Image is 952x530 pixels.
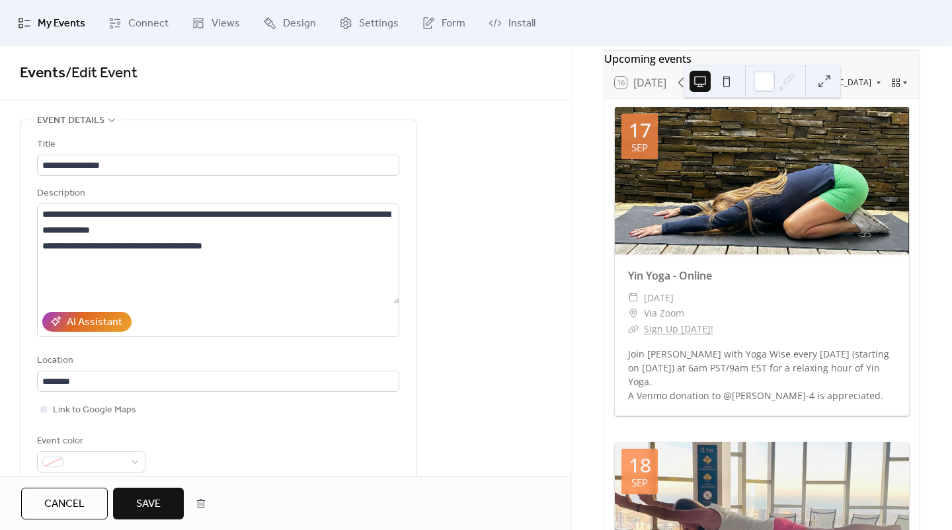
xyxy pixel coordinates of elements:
span: Settings [359,16,399,32]
span: Cancel [44,496,85,512]
span: Link to Google Maps [53,402,136,418]
span: [DATE] [644,290,674,306]
div: AI Assistant [67,315,122,330]
a: Connect [99,5,178,41]
a: Views [182,5,250,41]
div: ​ [628,305,639,321]
div: ​ [628,290,639,306]
a: Settings [329,5,409,41]
span: My Events [38,16,85,32]
div: 18 [629,455,651,475]
div: Sep [631,143,648,153]
div: Description [37,186,397,202]
a: My Events [8,5,95,41]
div: 17 [629,120,651,140]
span: Views [212,16,240,32]
button: AI Assistant [42,312,132,332]
a: Yin Yoga - Online [628,268,712,283]
a: Sign Up [DATE]! [644,322,713,335]
div: Event color [37,434,143,449]
a: Form [412,5,475,41]
div: Location [37,353,397,369]
a: Install [479,5,545,41]
div: Title [37,137,397,153]
span: Form [442,16,465,32]
button: Cancel [21,488,108,519]
button: Save [113,488,184,519]
a: Events [20,59,65,88]
span: Via Zoom [644,305,684,321]
div: ​ [628,321,639,337]
span: Connect [128,16,169,32]
span: Design [283,16,316,32]
div: Join [PERSON_NAME] with Yoga Wise every [DATE] (starting on [DATE]) at 6am PST/9am EST for a rela... [615,347,909,402]
span: / Edit Event [65,59,138,88]
span: Event details [37,113,104,129]
a: Design [253,5,326,41]
span: Install [508,16,535,32]
span: Save [136,496,161,512]
div: Sep [631,478,648,488]
div: Upcoming events [604,51,920,67]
